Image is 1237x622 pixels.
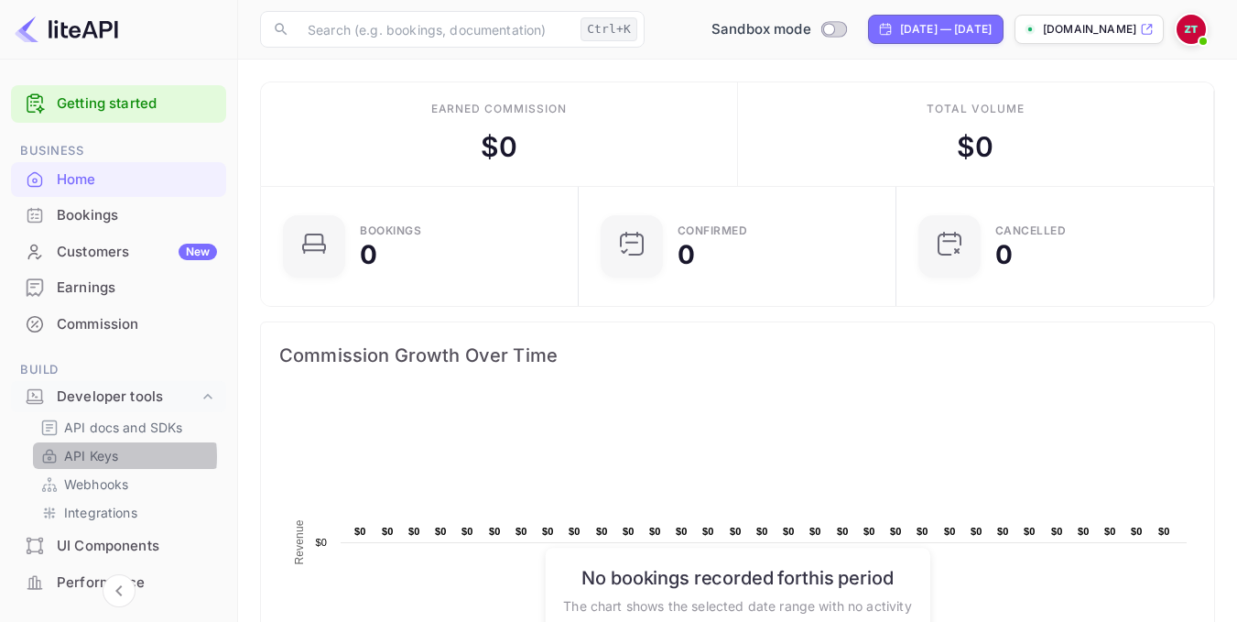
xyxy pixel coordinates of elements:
[57,169,217,191] div: Home
[57,242,217,263] div: Customers
[678,242,695,267] div: 0
[944,526,956,537] text: $0
[1043,21,1136,38] p: [DOMAIN_NAME]
[11,529,226,564] div: UI Components
[676,526,688,537] text: $0
[515,526,527,537] text: $0
[360,242,377,267] div: 0
[995,225,1067,236] div: CANCELLED
[431,101,567,117] div: Earned commission
[756,526,768,537] text: $0
[837,526,849,537] text: $0
[11,235,226,270] div: CustomersNew
[481,126,517,168] div: $ 0
[563,566,911,588] h6: No bookings recorded for this period
[596,526,608,537] text: $0
[297,11,573,48] input: Search (e.g. bookings, documentation)
[1177,15,1206,44] img: Zafer Tepe
[293,519,306,564] text: Revenue
[40,475,212,494] a: Webhooks
[704,19,853,40] div: Switch to Production mode
[11,565,226,599] a: Performance
[33,414,219,441] div: API docs and SDKs
[927,101,1025,117] div: Total volume
[57,93,217,115] a: Getting started
[868,15,1004,44] div: Click to change the date range period
[40,503,212,522] a: Integrations
[702,526,714,537] text: $0
[783,526,795,537] text: $0
[623,526,635,537] text: $0
[11,162,226,196] a: Home
[11,141,226,161] span: Business
[179,244,217,260] div: New
[957,126,993,168] div: $ 0
[995,242,1013,267] div: 0
[900,21,992,38] div: [DATE] — [DATE]
[569,526,581,537] text: $0
[64,475,128,494] p: Webhooks
[563,595,911,615] p: The chart shows the selected date range with no activity
[542,526,554,537] text: $0
[1158,526,1170,537] text: $0
[11,85,226,123] div: Getting started
[890,526,902,537] text: $0
[57,387,199,408] div: Developer tools
[40,446,212,465] a: API Keys
[11,198,226,232] a: Bookings
[33,471,219,497] div: Webhooks
[57,314,217,335] div: Commission
[435,526,447,537] text: $0
[581,17,637,41] div: Ctrl+K
[57,573,217,594] div: Performance
[1078,526,1090,537] text: $0
[57,205,217,226] div: Bookings
[15,15,118,44] img: LiteAPI logo
[11,235,226,268] a: CustomersNew
[711,19,811,40] span: Sandbox mode
[103,574,136,607] button: Collapse navigation
[971,526,982,537] text: $0
[11,360,226,380] span: Build
[354,526,366,537] text: $0
[678,225,748,236] div: Confirmed
[11,270,226,306] div: Earnings
[1131,526,1143,537] text: $0
[64,446,118,465] p: API Keys
[461,526,473,537] text: $0
[11,381,226,413] div: Developer tools
[1024,526,1036,537] text: $0
[489,526,501,537] text: $0
[11,198,226,234] div: Bookings
[1051,526,1063,537] text: $0
[11,307,226,341] a: Commission
[279,341,1196,370] span: Commission Growth Over Time
[863,526,875,537] text: $0
[11,565,226,601] div: Performance
[33,499,219,526] div: Integrations
[57,536,217,557] div: UI Components
[997,526,1009,537] text: $0
[917,526,928,537] text: $0
[40,418,212,437] a: API docs and SDKs
[11,529,226,562] a: UI Components
[57,278,217,299] div: Earnings
[1104,526,1116,537] text: $0
[649,526,661,537] text: $0
[360,225,421,236] div: Bookings
[730,526,742,537] text: $0
[809,526,821,537] text: $0
[64,418,183,437] p: API docs and SDKs
[33,442,219,469] div: API Keys
[382,526,394,537] text: $0
[64,503,137,522] p: Integrations
[408,526,420,537] text: $0
[315,537,327,548] text: $0
[11,270,226,304] a: Earnings
[11,162,226,198] div: Home
[11,307,226,343] div: Commission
